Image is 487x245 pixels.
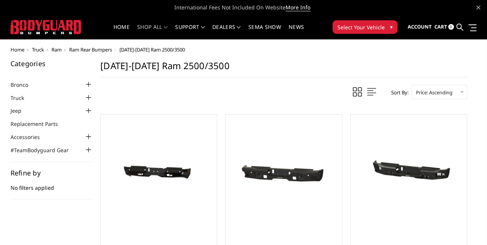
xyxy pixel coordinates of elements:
[103,116,215,229] a: 2019-2025 Ram 2500-3500 - FT Series - Rear Bumper 2019-2025 Ram 2500-3500 - FT Series - Rear Bumper
[11,120,67,128] a: Replacement Parts
[137,24,168,39] a: shop all
[11,146,78,154] a: #TeamBodyguard Gear
[352,116,465,229] a: 2019-2025 Ram 2500-3500 - Freedom Series - Rear Bumper 2019-2025 Ram 2500-3500 - Freedom Series -...
[113,24,130,39] a: Home
[434,23,447,30] span: Cart
[11,169,93,176] h5: Refine by
[286,4,310,11] a: More Info
[11,81,38,89] a: Bronco
[11,107,31,115] a: Jeep
[11,94,33,102] a: Truck
[100,60,467,77] h1: [DATE]-[DATE] Ram 2500/3500
[248,24,281,39] a: SEMA Show
[69,46,112,53] a: Ram Rear Bumpers
[119,46,185,53] span: [DATE]-[DATE] Ram 2500/3500
[408,23,432,30] span: Account
[11,46,24,53] a: Home
[51,46,62,53] a: Ram
[408,17,432,37] a: Account
[11,169,93,200] div: No filters applied
[390,23,393,31] span: ▾
[333,20,398,34] button: Select Your Vehicle
[337,23,385,31] span: Select Your Vehicle
[175,24,205,39] a: Support
[289,24,304,39] a: News
[227,116,340,229] a: 2019-2025 Ram 2500-3500 - A2 Series - Rear Bumper 2019-2025 Ram 2500-3500 - A2 Series - Rear Bumper
[434,17,454,37] a: Cart 0
[227,147,340,198] img: 2019-2025 Ram 2500-3500 - A2 Series - Rear Bumper
[11,133,49,141] a: Accessories
[32,46,44,53] a: Truck
[387,87,408,98] label: Sort By:
[448,24,454,30] span: 0
[11,60,93,67] h5: Categories
[11,20,82,34] img: BODYGUARD BUMPERS
[212,24,241,39] a: Dealers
